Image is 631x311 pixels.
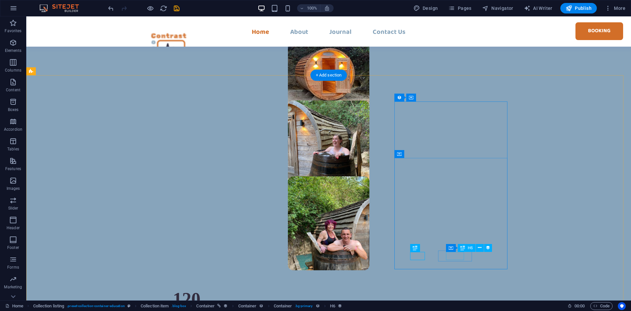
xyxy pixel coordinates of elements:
p: Elements [5,48,22,53]
span: Design [413,5,438,11]
div: Design (Ctrl+Alt+Y) [411,3,441,13]
span: Click to select. Double-click to edit [274,302,292,310]
i: Reload page [160,5,167,12]
button: Design [411,3,441,13]
span: Click to select. Double-click to edit [196,302,215,310]
button: Usercentrics [618,302,626,310]
span: More [605,5,625,11]
p: Slider [8,206,18,211]
button: Navigator [479,3,516,13]
button: Click here to leave preview mode and continue editing [146,4,154,12]
p: Boxes [8,107,19,112]
button: More [602,3,628,13]
div: + Add section [311,70,347,81]
h6: Session time [568,302,585,310]
p: Marketing [4,284,22,290]
span: Click to select. Double-click to edit [33,302,64,310]
button: undo [107,4,115,12]
span: AI Writer [524,5,552,11]
span: Navigator [482,5,513,11]
span: H6 [468,246,473,250]
span: Click to select. Double-click to edit [141,302,169,310]
p: Tables [7,146,19,152]
span: Publish [566,5,592,11]
i: This element is bound to a collection [338,304,342,308]
button: 100% [297,4,320,12]
span: Pages [448,5,471,11]
button: Publish [560,3,597,13]
i: This element is bound to a collection [223,304,228,308]
a: Click to cancel selection. Double-click to open Pages [5,302,23,310]
i: Undo: Change text (Ctrl+Z) [107,5,115,12]
span: : [579,303,580,308]
nav: breadcrumb [33,302,342,310]
i: This element can be bound to a collection field [315,304,320,308]
i: On resize automatically adjust zoom level to fit chosen device. [324,5,330,11]
i: This element is linked [217,304,221,308]
button: Pages [446,3,474,13]
i: This element is a customizable preset [128,304,130,308]
button: save [173,4,180,12]
span: Click to select. Double-click to edit [330,302,335,310]
p: Content [6,87,20,93]
span: . bg-primary [295,302,313,310]
span: Code [593,302,610,310]
span: Click to select. Double-click to edit [238,302,257,310]
h6: 100% [307,4,317,12]
p: Columns [5,68,21,73]
i: This element can be bound to a collection field [259,304,263,308]
p: Footer [7,245,19,250]
p: Accordion [4,127,22,132]
button: Code [590,302,613,310]
p: Images [7,186,20,191]
button: AI Writer [521,3,555,13]
button: reload [159,4,167,12]
span: 00 00 [574,302,585,310]
p: Header [7,225,20,231]
span: . blog-box [171,302,186,310]
i: Save (Ctrl+S) [173,5,180,12]
p: Features [5,166,21,171]
span: . preset-collection-container-education [67,302,125,310]
img: Editor Logo [38,4,87,12]
p: Forms [7,265,19,270]
p: Favorites [5,28,21,33]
